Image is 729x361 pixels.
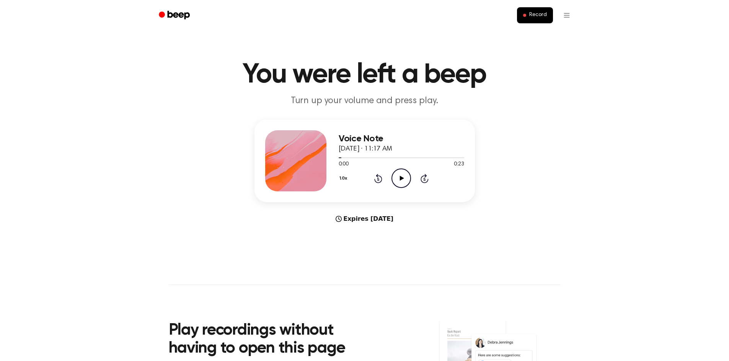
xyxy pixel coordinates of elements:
[169,322,375,358] h2: Play recordings without having to open this page
[454,160,464,168] span: 0:23
[254,214,475,223] div: Expires [DATE]
[339,134,464,144] h3: Voice Note
[529,12,546,19] span: Record
[153,8,197,23] a: Beep
[339,172,350,185] button: 1.0x
[339,160,349,168] span: 0:00
[169,61,561,89] h1: You were left a beep
[218,95,512,107] p: Turn up your volume and press play.
[558,6,576,24] button: Open menu
[339,146,392,152] span: [DATE] · 11:17 AM
[517,7,553,23] button: Record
